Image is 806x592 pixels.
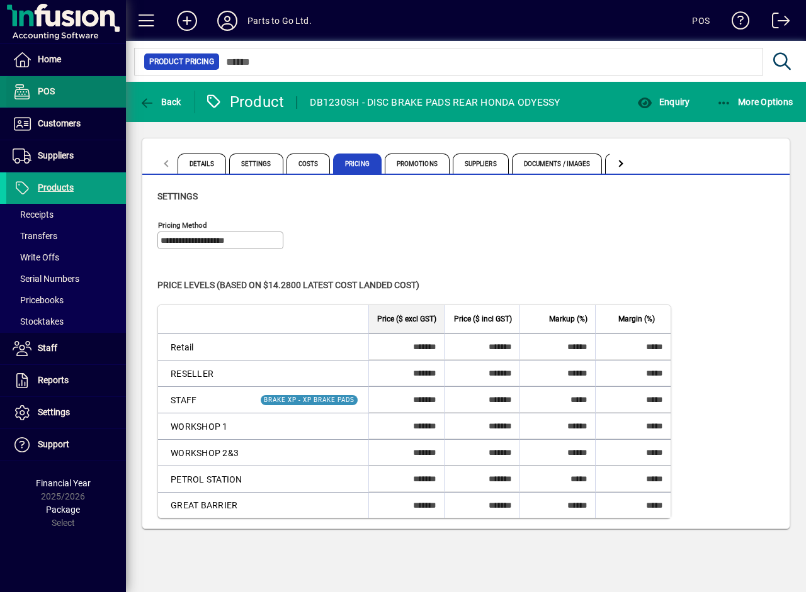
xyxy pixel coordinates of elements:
[6,365,126,396] a: Reports
[13,274,79,284] span: Serial Numbers
[158,413,250,439] td: WORKSHOP 1
[333,154,382,174] span: Pricing
[385,154,450,174] span: Promotions
[158,333,250,360] td: Retail
[6,333,126,364] a: Staff
[38,54,61,64] span: Home
[38,182,74,193] span: Products
[13,231,57,241] span: Transfers
[38,86,55,96] span: POS
[310,92,560,113] div: DB1230SH - DISC BRAKE PADS REAR HONDA ODYESSY
[6,247,126,268] a: Write Offs
[713,91,797,113] button: More Options
[157,280,419,290] span: Price levels (based on $14.2800 Latest cost landed cost)
[38,375,69,385] span: Reports
[158,466,250,492] td: PETROL STATION
[692,11,710,31] div: POS
[229,154,283,174] span: Settings
[6,268,126,289] a: Serial Numbers
[46,505,80,515] span: Package
[36,478,91,488] span: Financial Year
[205,92,285,112] div: Product
[158,439,250,466] td: WORKSHOP 2&3
[13,295,64,305] span: Pricebooks
[13,252,59,262] span: Write Offs
[454,312,512,326] span: Price ($ incl GST)
[6,225,126,247] a: Transfers
[158,492,250,518] td: GREAT BARRIER
[6,44,126,75] a: Home
[158,360,250,386] td: RESELLER
[178,154,226,174] span: Details
[167,9,207,32] button: Add
[763,3,790,43] a: Logout
[512,154,603,174] span: Documents / Images
[717,97,793,107] span: More Options
[453,154,509,174] span: Suppliers
[264,396,355,403] span: BRAKE XP - XP BRAKE PADS
[722,3,750,43] a: Knowledge Base
[6,140,126,172] a: Suppliers
[377,312,436,326] span: Price ($ excl GST)
[6,397,126,428] a: Settings
[6,429,126,461] a: Support
[126,91,195,113] app-page-header-button: Back
[38,118,81,128] span: Customers
[6,204,126,225] a: Receipts
[247,11,312,31] div: Parts to Go Ltd.
[149,55,214,68] span: Product Pricing
[287,154,331,174] span: Costs
[139,97,181,107] span: Back
[618,312,655,326] span: Margin (%)
[6,108,126,140] a: Customers
[38,439,69,449] span: Support
[13,209,54,220] span: Receipts
[38,407,70,417] span: Settings
[157,191,198,201] span: Settings
[38,150,74,160] span: Suppliers
[6,76,126,108] a: POS
[158,221,207,230] mat-label: Pricing method
[207,9,247,32] button: Profile
[634,91,693,113] button: Enquiry
[637,97,690,107] span: Enquiry
[158,386,250,413] td: STAFF
[136,91,184,113] button: Back
[6,311,126,332] a: Stocktakes
[549,312,587,326] span: Markup (%)
[605,154,676,174] span: Custom Fields
[38,343,57,353] span: Staff
[13,316,64,327] span: Stocktakes
[6,289,126,311] a: Pricebooks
